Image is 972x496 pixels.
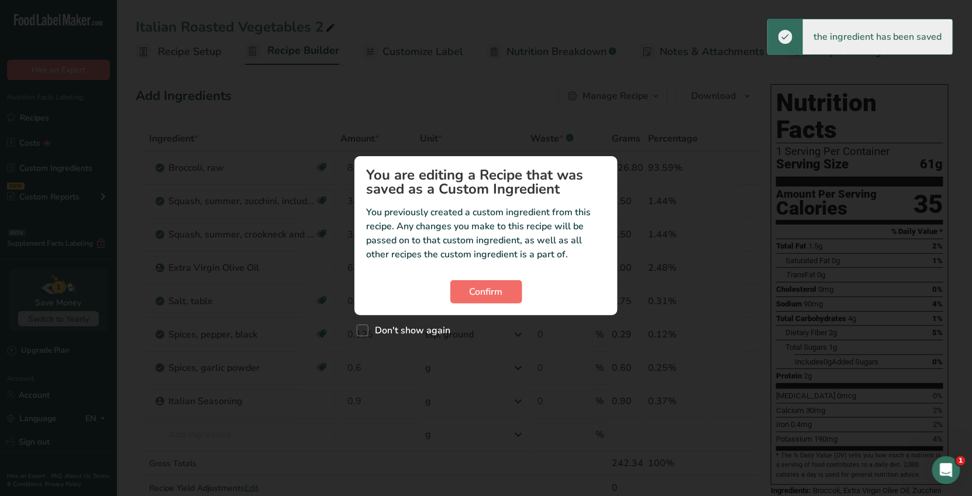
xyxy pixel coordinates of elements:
p: You previously created a custom ingredient from this recipe. Any changes you make to this recipe ... [366,205,606,261]
button: Confirm [450,280,522,304]
span: 1 [956,456,966,466]
iframe: Intercom live chat [932,456,960,484]
div: the ingredient has been saved [803,19,953,54]
span: Don't show again [368,325,450,336]
span: Confirm [470,285,503,299]
h1: You are editing a Recipe that was saved as a Custom Ingredient [366,168,606,196]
